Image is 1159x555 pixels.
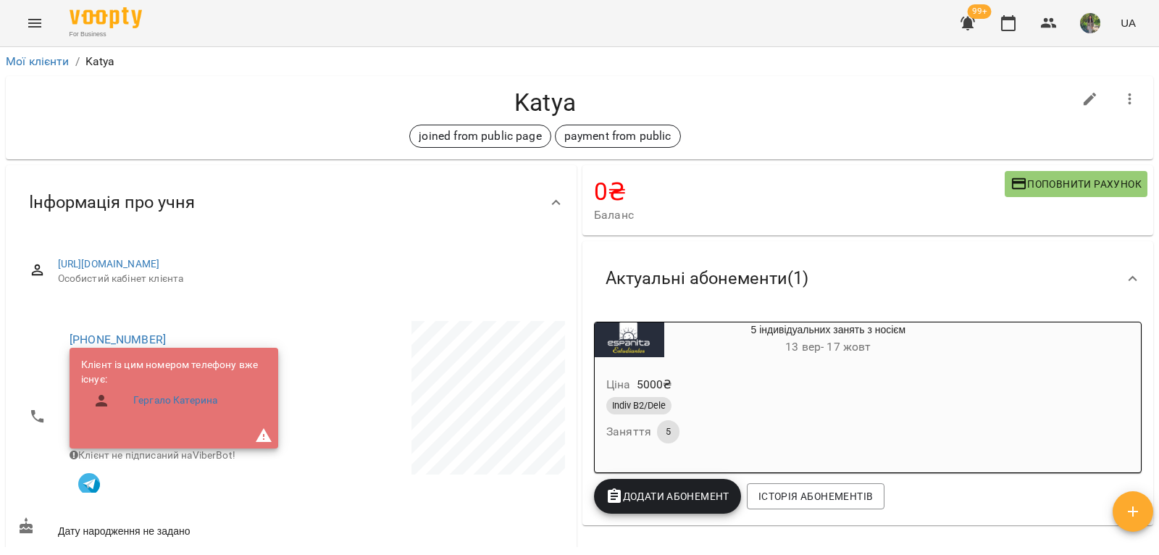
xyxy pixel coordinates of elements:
button: Клієнт підписаний на VooptyBot [70,462,109,501]
div: Актуальні абонементи(1) [582,241,1153,316]
span: 5 [657,425,679,438]
h6: Ціна [606,375,631,395]
p: 5000 ₴ [637,376,672,393]
span: 13 вер - 17 жовт [785,340,871,354]
a: [PHONE_NUMBER] [70,333,166,346]
span: For Business [70,30,142,39]
span: Актуальні абонементи ( 1 ) [606,267,808,290]
span: Поповнити рахунок [1011,175,1142,193]
span: Баланс [594,206,1005,224]
div: 5 індивідуальних занять з носієм [595,322,664,357]
ul: Клієнт із цим номером телефону вже існує: [81,358,267,421]
span: Історія абонементів [758,488,873,505]
div: 5 індивідуальних занять з носієм [664,322,992,357]
span: Indiv B2/Dele [606,399,671,412]
p: payment from public [564,128,671,145]
nav: breadcrumb [6,53,1153,70]
a: Мої клієнти [6,54,70,68]
img: 82b6375e9aa1348183c3d715e536a179.jpg [1080,13,1100,33]
div: joined from public page [409,125,551,148]
button: 5 індивідуальних занять з носієм13 вер- 17 жовтЦіна5000₴Indiv B2/DeleЗаняття5 [595,322,992,461]
div: payment from public [555,125,681,148]
span: Інформація про учня [29,191,195,214]
div: Інформація про учня [6,165,577,240]
div: Дату народження не задано [14,514,291,541]
h4: Katya [17,88,1073,117]
span: Додати Абонемент [606,488,729,505]
p: joined from public page [419,128,541,145]
a: [URL][DOMAIN_NAME] [58,258,160,270]
button: Історія абонементів [747,483,884,509]
button: Menu [17,6,52,41]
span: Клієнт не підписаний на ViberBot! [70,449,235,461]
li: / [75,53,80,70]
a: Гергало Катерина [133,393,217,408]
img: Telegram [78,473,100,495]
img: Voopty Logo [70,7,142,28]
h4: 0 ₴ [594,177,1005,206]
h6: Заняття [606,422,651,442]
button: Поповнити рахунок [1005,171,1147,197]
button: Додати Абонемент [594,479,741,514]
button: UA [1115,9,1142,36]
span: UA [1121,15,1136,30]
span: 99+ [968,4,992,19]
p: Katya [85,53,115,70]
span: Особистий кабінет клієнта [58,272,553,286]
